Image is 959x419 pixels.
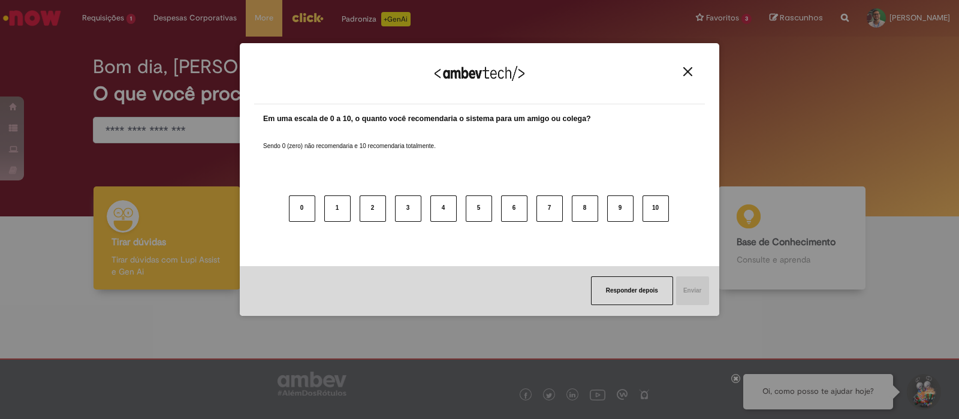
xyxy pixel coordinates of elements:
button: 10 [643,195,669,222]
img: Logo Ambevtech [435,66,524,81]
button: 4 [430,195,457,222]
button: Close [680,67,696,77]
button: 6 [501,195,527,222]
button: 5 [466,195,492,222]
button: 7 [536,195,563,222]
button: 0 [289,195,315,222]
button: 8 [572,195,598,222]
label: Sendo 0 (zero) não recomendaria e 10 recomendaria totalmente. [263,128,436,150]
button: 2 [360,195,386,222]
button: 9 [607,195,634,222]
button: 1 [324,195,351,222]
img: Close [683,67,692,76]
button: Responder depois [591,276,673,305]
button: 3 [395,195,421,222]
label: Em uma escala de 0 a 10, o quanto você recomendaria o sistema para um amigo ou colega? [263,113,591,125]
